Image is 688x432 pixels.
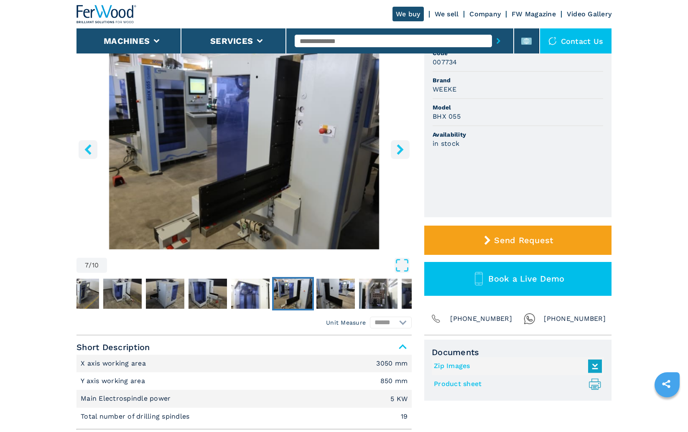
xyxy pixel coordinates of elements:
img: Contact us [548,37,557,45]
button: left-button [79,140,97,159]
button: Go to Slide 4 [144,277,186,310]
button: Book a Live Demo [424,262,612,296]
img: 261274de2123ac0c4eec1deab2f5658b [103,279,142,309]
button: Services [210,36,253,46]
a: Video Gallery [567,10,612,18]
img: Vertical CNC Machine Centres WEEKE BHX 055 [76,47,412,249]
em: 850 mm [380,378,408,384]
em: 5 KW [390,396,408,402]
a: sharethis [656,374,677,394]
a: We buy [392,7,424,21]
a: Zip Images [434,359,598,373]
span: 10 [92,262,99,269]
em: Unit Measure [326,318,366,327]
button: Go to Slide 2 [59,277,101,310]
img: 15372cc534f580b03331da2be7bd385a [231,279,270,309]
button: Go to Slide 7 [272,277,314,310]
a: Company [469,10,501,18]
button: Open Fullscreen [109,258,410,273]
a: FW Magazine [512,10,556,18]
span: Availability [433,130,603,139]
button: Send Request [424,226,612,255]
span: Model [433,103,603,112]
em: 3050 mm [376,360,408,367]
img: Phone [430,313,442,325]
span: Send Request [494,235,553,245]
a: Product sheet [434,377,598,391]
button: Go to Slide 5 [187,277,229,310]
span: Short Description [76,340,412,355]
div: Contact us [540,28,612,53]
span: Brand [433,76,603,84]
img: 792d53174da55c15a33774677c37f9e3 [316,279,355,309]
p: Y axis working area [81,376,147,386]
button: Go to Slide 9 [357,277,399,310]
img: fc6f8dde236c92ba9d9d65da981b487e [189,279,227,309]
em: 19 [401,413,408,420]
p: X axis working area [81,359,148,368]
h3: WEEKE [433,84,456,94]
span: Documents [432,347,604,357]
button: submit-button [492,31,505,51]
p: Total number of drilling spindles [81,412,192,421]
span: [PHONE_NUMBER] [450,313,512,325]
div: Go to Slide 7 [76,47,412,249]
span: [PHONE_NUMBER] [544,313,606,325]
button: Go to Slide 3 [102,277,143,310]
button: right-button [391,140,410,159]
h3: 007734 [433,57,457,67]
img: 9a5c7078abae8385607b57fab1bde2d8 [274,279,312,309]
img: a440df229578c42b9c02a3407956f114 [146,279,184,309]
div: Short Description [76,355,412,426]
button: Go to Slide 6 [229,277,271,310]
iframe: Chat [652,394,682,426]
img: dec70cc7a83f30533413227ca9da4539 [402,279,440,309]
h3: BHX 055 [433,112,461,121]
a: We sell [435,10,459,18]
span: 7 [85,262,89,269]
button: Go to Slide 8 [315,277,357,310]
img: Whatsapp [524,313,535,325]
button: Machines [104,36,150,46]
h3: in stock [433,139,459,148]
span: Book a Live Demo [488,274,564,284]
img: Ferwood [76,5,137,23]
nav: Thumbnail Navigation [16,277,352,310]
span: / [89,262,92,269]
img: e7e7a7a7351f60bb8430e48a5dee9bc9 [61,279,99,309]
p: Main Electrospindle power [81,394,173,403]
button: Go to Slide 10 [400,277,442,310]
img: dc400760b8172ca368d9be7f8da15baa [359,279,398,309]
